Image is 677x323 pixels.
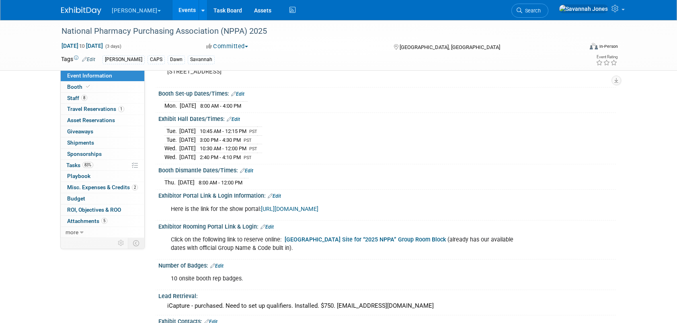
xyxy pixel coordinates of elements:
span: PST [249,146,257,151]
a: Edit [210,263,224,269]
span: (3 days) [105,44,121,49]
span: 2 [132,184,138,190]
img: Savannah Jones [559,4,608,13]
a: more [61,227,144,238]
span: Tasks [66,162,93,168]
td: Thu. [164,178,178,186]
td: [DATE] [179,135,196,144]
a: Playbook [61,171,144,182]
span: Sponsorships [67,151,102,157]
pre: [STREET_ADDRESS] [167,68,340,75]
div: Event Format [535,42,618,54]
td: Wed. [164,144,179,153]
div: Exhibitor Rooming Portal Link & Login: [158,221,616,231]
span: [DATE] [DATE] [61,42,103,49]
span: 8:00 AM - 12:00 PM [199,180,242,186]
a: Search [511,4,548,18]
a: Edit [227,117,240,122]
span: Staff [67,95,87,101]
span: 8 [81,95,87,101]
a: Edit [231,91,244,97]
td: Wed. [164,153,179,161]
div: Event Rating [596,55,618,59]
div: Here is the link for the show portal: [165,201,527,217]
span: 10:45 AM - 12:15 PM [200,128,246,134]
a: Edit [240,168,253,174]
span: Event Information [67,72,112,79]
td: Mon. [164,101,180,110]
td: [DATE] [179,153,196,161]
span: 83% [82,162,93,168]
a: Shipments [61,137,144,148]
div: Exhibitor Portal Link & Login Information: [158,190,616,200]
div: Booth Dismantle Dates/Times: [158,164,616,175]
a: [GEOGRAPHIC_DATA] Site for “2025 NPPA” Group Room Block [285,236,446,243]
span: Search [522,8,541,14]
span: Asset Reservations [67,117,115,123]
a: Misc. Expenses & Credits2 [61,182,144,193]
span: PST [249,129,257,134]
td: Toggle Event Tabs [128,238,145,248]
a: Tasks83% [61,160,144,171]
a: Staff8 [61,93,144,104]
td: [DATE] [179,144,196,153]
i: Booth reservation complete [86,84,90,89]
div: Savannah [188,55,215,64]
a: Sponsorships [61,149,144,159]
a: Edit [261,224,274,230]
span: ROI, Objectives & ROO [67,206,121,213]
td: [DATE] [179,127,196,135]
span: 5 [101,218,107,224]
a: Attachments5 [61,216,144,227]
td: [DATE] [180,101,196,110]
div: 10 onsite booth rep badges. [165,271,527,287]
span: Misc. Expenses & Credits [67,184,138,190]
a: Edit [268,193,281,199]
img: ExhibitDay [61,7,101,15]
a: Edit [82,57,95,62]
span: to [78,43,86,49]
div: Exhibit Hall Dates/Times: [158,113,616,123]
span: Giveaways [67,128,93,135]
td: Personalize Event Tab Strip [114,238,128,248]
button: Committed [203,42,251,51]
td: [DATE] [178,178,195,186]
a: [URL][DOMAIN_NAME] [261,206,318,213]
a: Travel Reservations1 [61,104,144,114]
div: In-Person [599,43,618,49]
span: Shipments [67,139,94,146]
img: Format-Inperson.png [590,43,598,49]
span: more [66,229,78,235]
span: [GEOGRAPHIC_DATA], [GEOGRAPHIC_DATA] [400,44,500,50]
td: Tue. [164,127,179,135]
div: iCapture - purchased. Need to set up qualifiers. Installed. $750. [EMAIL_ADDRESS][DOMAIN_NAME] [164,300,610,312]
div: Click on the following link to reserve online: (already has our available dates with official Gro... [165,232,527,256]
span: Travel Reservations [67,106,124,112]
span: Booth [67,84,92,90]
a: ROI, Objectives & ROO [61,204,144,215]
span: 3:00 PM - 4:30 PM [200,137,241,143]
div: Number of Badges: [158,260,616,270]
div: National Pharmacy Purchasing Association (NPPA) 2025 [59,24,570,39]
div: [PERSON_NAME] [103,55,145,64]
a: Budget [61,193,144,204]
td: Tue. [164,135,179,144]
div: Dawn [168,55,185,64]
a: Giveaways [61,126,144,137]
span: Attachments [67,218,107,224]
a: Event Information [61,70,144,81]
span: 10:30 AM - 12:00 PM [200,145,246,151]
span: PST [244,138,252,143]
a: Asset Reservations [61,115,144,126]
span: Playbook [67,173,90,179]
span: Budget [67,195,85,202]
span: 8:00 AM - 4:00 PM [200,103,241,109]
div: CAPS [148,55,165,64]
div: Lead Retrieval: [158,290,616,300]
span: PST [244,155,252,160]
a: Booth [61,82,144,92]
div: Booth Set-up Dates/Times: [158,88,616,98]
span: 2:40 PM - 4:10 PM [200,154,241,160]
td: Tags [61,55,95,64]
